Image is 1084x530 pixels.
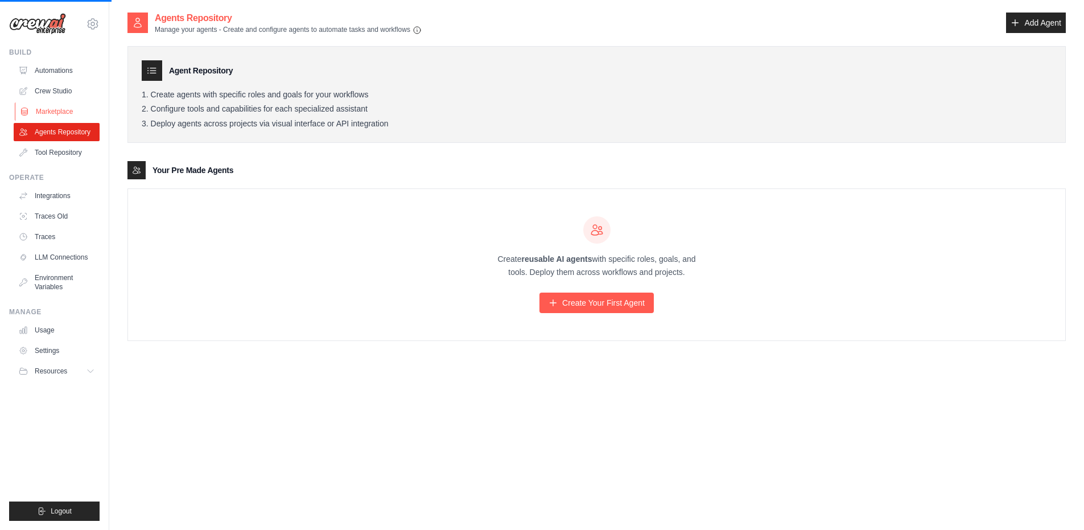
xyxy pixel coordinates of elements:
strong: reusable AI agents [521,254,592,264]
div: Build [9,48,100,57]
h2: Agents Repository [155,11,422,25]
a: Tool Repository [14,143,100,162]
a: Integrations [14,187,100,205]
p: Manage your agents - Create and configure agents to automate tasks and workflows [155,25,422,35]
a: Usage [14,321,100,339]
a: LLM Connections [14,248,100,266]
a: Crew Studio [14,82,100,100]
a: Marketplace [15,102,101,121]
a: Traces [14,228,100,246]
a: Automations [14,61,100,80]
a: Environment Variables [14,269,100,296]
button: Logout [9,502,100,521]
a: Settings [14,342,100,360]
div: Manage [9,307,100,317]
span: Resources [35,367,67,376]
img: Logo [9,13,66,35]
a: Agents Repository [14,123,100,141]
a: Create Your First Agent [539,293,654,313]
div: Operate [9,173,100,182]
h3: Your Pre Made Agents [152,165,233,176]
span: Logout [51,507,72,516]
a: Traces Old [14,207,100,225]
li: Configure tools and capabilities for each specialized assistant [142,104,1052,114]
a: Add Agent [1006,13,1066,33]
h3: Agent Repository [169,65,233,76]
p: Create with specific roles, goals, and tools. Deploy them across workflows and projects. [488,253,706,279]
li: Deploy agents across projects via visual interface or API integration [142,119,1052,129]
button: Resources [14,362,100,380]
li: Create agents with specific roles and goals for your workflows [142,90,1052,100]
